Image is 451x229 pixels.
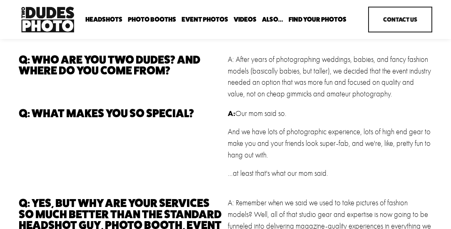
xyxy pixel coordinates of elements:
[234,15,257,23] a: Videos
[228,126,432,161] p: And we have lots of photographic experience, lots of high end gear to make you and your friends l...
[228,54,432,101] p: A: After years of photographing weddings, babies, and fancy fashion models (basically babies, but...
[228,108,235,118] strong: A:
[289,16,346,23] span: Find Your Photos
[19,5,76,34] img: Two Dudes Photo | Headshots, Portraits &amp; Photo Booths
[262,15,283,23] a: folder dropdown
[128,16,176,23] span: Photo Booths
[85,15,122,23] a: folder dropdown
[262,16,283,23] span: Also...
[368,7,432,33] a: Contact Us
[19,54,223,76] h3: Q: Who are you two dudes? And where do you come from?
[19,108,223,119] h3: Q: What makes you so special?
[228,168,432,180] p: ...at least that's what our mom said.
[289,15,346,23] a: folder dropdown
[85,16,122,23] span: Headshots
[182,15,228,23] a: Event Photos
[128,15,176,23] a: folder dropdown
[228,108,432,120] p: Our mom said so.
